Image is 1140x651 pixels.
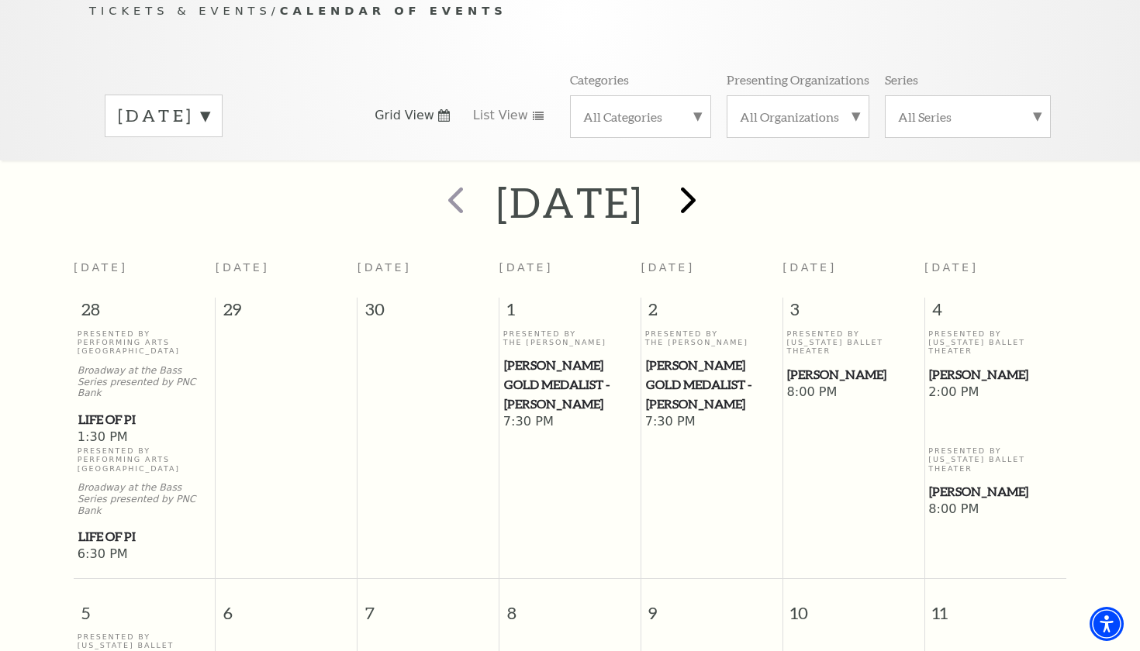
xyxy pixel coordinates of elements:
span: 7:30 PM [645,414,779,431]
p: Presented By The [PERSON_NAME] [503,329,637,347]
span: Calendar of Events [280,4,507,17]
span: 6 [216,579,357,632]
p: Presented By Performing Arts [GEOGRAPHIC_DATA] [78,446,212,473]
span: [DATE] [924,261,979,274]
label: [DATE] [118,104,209,128]
p: Presented By The [PERSON_NAME] [645,329,779,347]
h2: [DATE] [496,177,643,227]
a: Cliburn Gold Medalist - Aristo Sham [645,356,779,413]
span: 8 [499,579,641,632]
span: Grid View [375,107,434,124]
span: 1:30 PM [78,429,212,446]
span: 3 [783,298,924,329]
p: Presented By [US_STATE] Ballet Theater [928,329,1062,356]
a: Life of Pi [78,410,212,429]
span: 7 [358,579,499,632]
span: [PERSON_NAME] [929,365,1062,384]
p: / [89,2,1051,21]
a: Cliburn Gold Medalist - Aristo Sham [503,356,637,413]
span: [PERSON_NAME] Gold Medalist - [PERSON_NAME] [646,356,778,413]
span: 8:00 PM [786,384,920,401]
p: Broadway at the Bass Series presented by PNC Bank [78,365,212,399]
label: All Organizations [740,108,856,125]
span: 9 [641,579,782,632]
span: 4 [925,298,1066,329]
span: [DATE] [358,261,412,274]
span: 8:00 PM [928,501,1062,518]
p: Broadway at the Bass Series presented by PNC Bank [78,482,212,516]
span: 28 [74,298,215,329]
span: [PERSON_NAME] [787,365,919,384]
span: [DATE] [782,261,837,274]
span: 2 [641,298,782,329]
span: [PERSON_NAME] [929,482,1062,501]
div: Accessibility Menu [1090,607,1124,641]
a: Peter Pan [928,482,1062,501]
a: Peter Pan [786,365,920,384]
button: prev [425,175,482,230]
span: Tickets & Events [89,4,271,17]
label: All Series [898,108,1038,125]
p: Categories [570,71,629,88]
span: 10 [783,579,924,632]
label: All Categories [583,108,698,125]
span: 5 [74,579,215,632]
span: 30 [358,298,499,329]
span: 29 [216,298,357,329]
span: Life of Pi [78,527,211,546]
span: [DATE] [641,261,695,274]
a: Life of Pi [78,527,212,546]
span: List View [473,107,528,124]
button: next [658,175,715,230]
p: Presenting Organizations [727,71,869,88]
span: [DATE] [216,261,270,274]
p: Series [885,71,918,88]
span: 6:30 PM [78,546,212,563]
span: 1 [499,298,641,329]
a: Peter Pan [928,365,1062,384]
span: 11 [925,579,1066,632]
p: Presented By Performing Arts [GEOGRAPHIC_DATA] [78,329,212,356]
span: Life of Pi [78,410,211,429]
p: Presented By [US_STATE] Ballet Theater [786,329,920,356]
p: Presented By [US_STATE] Ballet Theater [928,446,1062,473]
span: [DATE] [499,261,554,274]
span: [PERSON_NAME] Gold Medalist - [PERSON_NAME] [504,356,636,413]
span: [DATE] [74,261,128,274]
span: 2:00 PM [928,384,1062,401]
span: 7:30 PM [503,414,637,431]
